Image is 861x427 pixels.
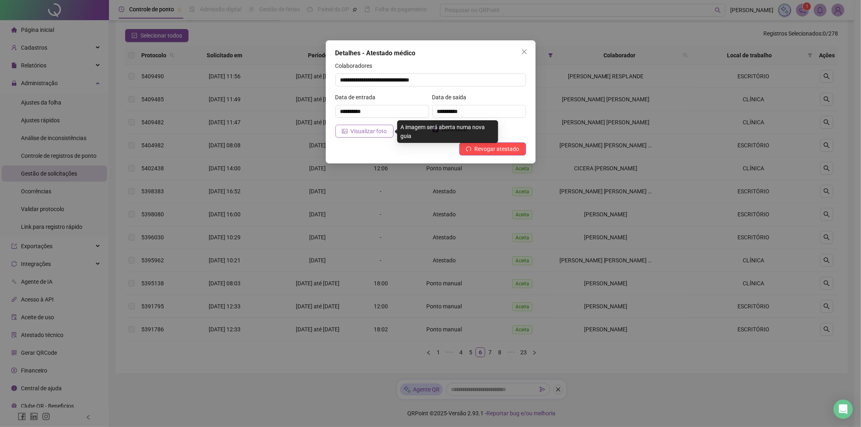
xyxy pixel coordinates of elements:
button: Revogar atestado [459,142,526,155]
label: Data de saída [432,93,472,102]
span: undo [466,146,471,152]
button: Close [518,45,531,58]
span: close [521,48,528,55]
span: Visualizar foto [351,127,387,136]
div: Detalhes - Atestado médico [335,48,526,58]
div: Open Intercom Messenger [834,400,853,419]
button: Visualizar foto [335,125,394,138]
div: A imagem será aberta numa nova guia [397,120,498,143]
span: picture [342,128,348,134]
label: Data de entrada [335,93,381,102]
span: Revogar atestado [475,144,520,153]
label: Colaboradores [335,61,378,70]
